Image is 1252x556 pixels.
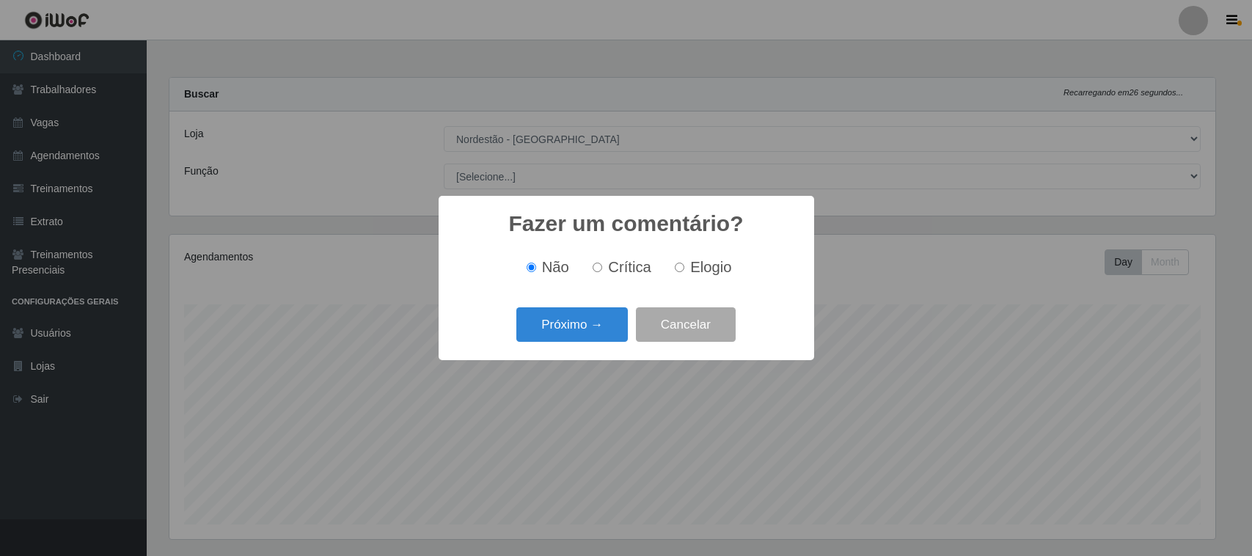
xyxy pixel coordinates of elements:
[690,259,731,275] span: Elogio
[675,263,684,272] input: Elogio
[527,263,536,272] input: Não
[542,259,569,275] span: Não
[508,211,743,237] h2: Fazer um comentário?
[608,259,651,275] span: Crítica
[593,263,602,272] input: Crítica
[516,307,628,342] button: Próximo →
[636,307,736,342] button: Cancelar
